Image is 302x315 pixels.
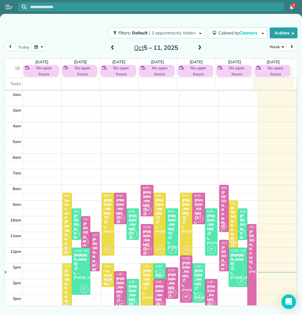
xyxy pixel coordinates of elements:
[13,265,21,269] span: 1pm
[156,264,170,268] span: 1:00 - 2:00
[64,198,70,255] div: Jordan and [PERSON_NAME]
[168,209,184,213] span: 9:30 - 12:30
[194,198,203,216] div: [PERSON_NAME]
[18,5,27,9] button: Focus search
[221,186,238,190] span: 8:00 - 11:00
[270,27,297,38] button: Actions
[13,92,21,97] span: 2am
[71,230,79,238] span: JT
[156,280,170,284] span: 2:00 - 4:00
[132,30,148,36] span: Default
[168,214,176,231] div: [PERSON_NAME]
[151,59,164,64] a: [DATE]
[80,285,88,293] span: JT
[219,222,227,230] span: AT
[64,269,70,304] div: [PERSON_NAME]
[156,246,164,254] span: MC
[182,194,198,198] span: 8:30 - 12:30
[116,272,131,276] span: 1:30 - 4:00
[10,218,21,222] span: 10am
[293,3,295,8] span: 7
[155,198,164,216] div: [PERSON_NAME]
[143,264,157,268] span: 1:00 - 5:00
[239,30,259,36] span: Cleaners
[207,246,216,254] span: JT
[240,214,246,249] div: [PERSON_NAME]
[156,269,164,277] span: JT
[267,59,280,64] a: [DATE]
[267,43,286,51] button: Week
[62,301,70,309] span: MC
[128,214,137,231] div: [PERSON_NAME]
[10,233,21,238] span: 11am
[143,206,152,215] span: AT
[249,225,266,229] span: 10:30 - 5:30
[15,43,32,51] button: today
[65,194,81,198] span: 8:30 - 12:30
[5,43,16,51] button: prev
[13,202,21,207] span: 9am
[240,209,256,213] span: 9:30 - 11:30
[116,198,125,216] div: [PERSON_NAME]
[195,293,203,301] span: JT
[65,264,79,268] span: 1:00 - 4:00
[237,277,246,285] span: JT
[74,209,90,213] span: 9:30 - 11:30
[129,280,143,284] span: 2:00 - 4:00
[13,280,21,285] span: 2pm
[182,293,191,301] span: AT
[74,214,79,249] div: [PERSON_NAME]
[195,214,203,222] span: AT
[194,194,211,198] span: 8:30 - 10:30
[143,269,151,286] div: [PERSON_NAME]
[10,249,21,254] span: 12pm
[83,217,101,221] span: 10:00 - 12:00
[104,194,120,198] span: 8:30 - 12:30
[249,230,255,264] div: [PERSON_NAME]
[262,65,289,77] span: No open hours
[185,65,212,77] span: No open hours
[231,249,247,253] span: 12:00 - 2:30
[168,246,176,254] span: JT
[283,0,302,14] nav: Main
[108,65,134,77] span: No open hours
[221,190,227,225] div: [PERSON_NAME]
[74,253,89,266] div: [PERSON_NAME]
[156,194,172,198] span: 8:30 - 12:30
[155,269,164,282] div: - Aircomo
[230,206,236,241] div: [PERSON_NAME]
[143,246,152,254] span: AT
[31,65,57,77] span: No open hours
[74,59,87,64] a: [DATE]
[155,285,164,302] div: [PERSON_NAME]
[223,65,250,77] span: No open hours
[190,59,203,64] a: [DATE]
[22,5,27,9] svg: Focus search
[168,273,176,290] div: [PERSON_NAME]
[231,202,247,205] span: 9:00 - 12:00
[13,296,21,301] span: 3pm
[105,27,205,38] a: Filters: Default | 3 appointments hidden
[112,59,125,64] a: [DATE]
[80,238,88,246] span: AT
[118,30,131,36] span: Filters:
[207,280,222,284] span: 2:00 - 4:00
[168,289,176,297] span: AT
[219,261,227,269] span: AT
[92,233,109,237] span: 11:00 - 1:30
[62,246,70,254] span: MC
[134,44,144,51] span: Oct
[208,27,267,38] button: Colored byCleaners
[92,237,98,272] div: [PERSON_NAME]
[207,214,216,231] div: [PERSON_NAME]
[285,1,298,14] div: 7 unread notifications
[104,277,112,285] span: MC
[194,269,203,286] div: [PERSON_NAME]
[13,123,21,128] span: 4am
[83,222,89,291] div: [PERSON_NAME]/[PERSON_NAME]
[149,30,196,36] span: | 3 appointments hidden
[218,30,259,36] span: Colored by
[108,27,205,38] button: Filters: Default | 3 appointments hidden
[104,246,112,254] span: MC
[13,186,21,191] span: 8am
